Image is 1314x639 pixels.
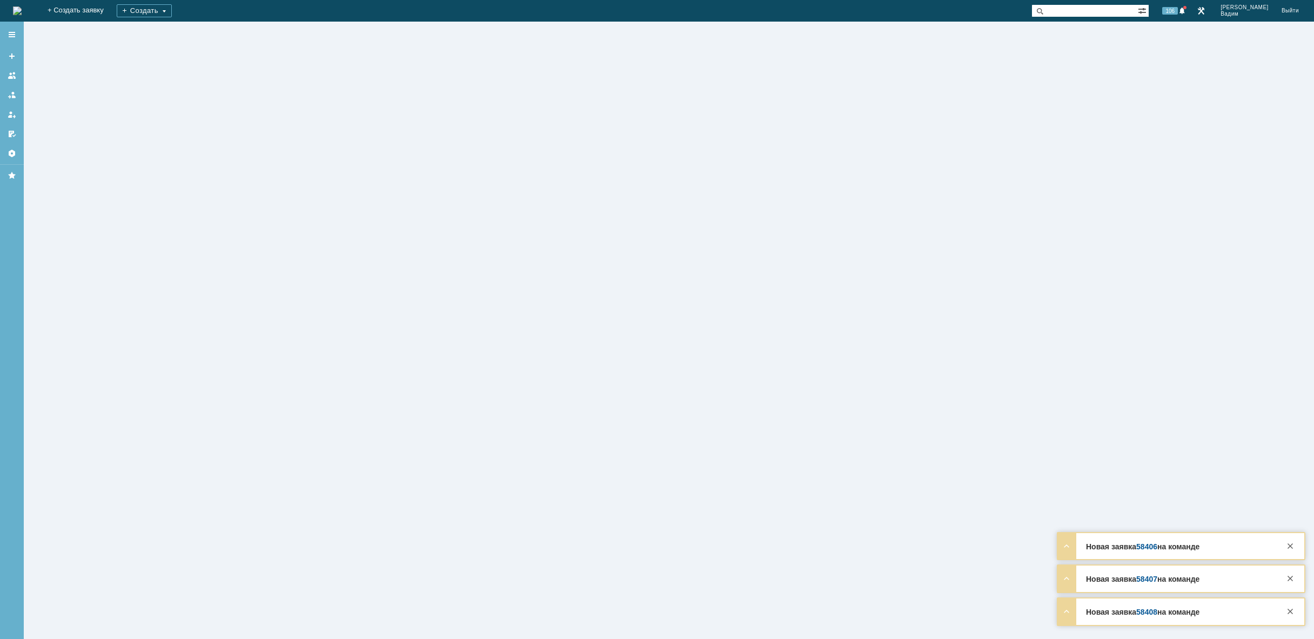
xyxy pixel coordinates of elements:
span: 106 [1162,7,1178,15]
div: Закрыть [1284,540,1297,553]
div: Развернуть [1060,605,1073,618]
a: Мои заявки [3,106,21,123]
strong: Новая заявка на команде [1086,608,1199,616]
span: [PERSON_NAME] [1221,4,1269,11]
a: Заявки на командах [3,67,21,84]
div: Закрыть [1284,605,1297,618]
div: Создать [117,4,172,17]
strong: Новая заявка на команде [1086,542,1199,551]
a: Заявки в моей ответственности [3,86,21,104]
a: 58406 [1136,542,1157,551]
a: Мои согласования [3,125,21,143]
a: Создать заявку [3,48,21,65]
span: Вадим [1221,11,1269,17]
div: Закрыть [1284,572,1297,585]
span: Расширенный поиск [1138,5,1149,15]
a: 58407 [1136,575,1157,583]
img: logo [13,6,22,15]
a: Перейти в интерфейс администратора [1195,4,1208,17]
div: Развернуть [1060,540,1073,553]
div: Развернуть [1060,572,1073,585]
strong: Новая заявка на команде [1086,575,1199,583]
a: Перейти на домашнюю страницу [13,6,22,15]
a: Настройки [3,145,21,162]
a: 58408 [1136,608,1157,616]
